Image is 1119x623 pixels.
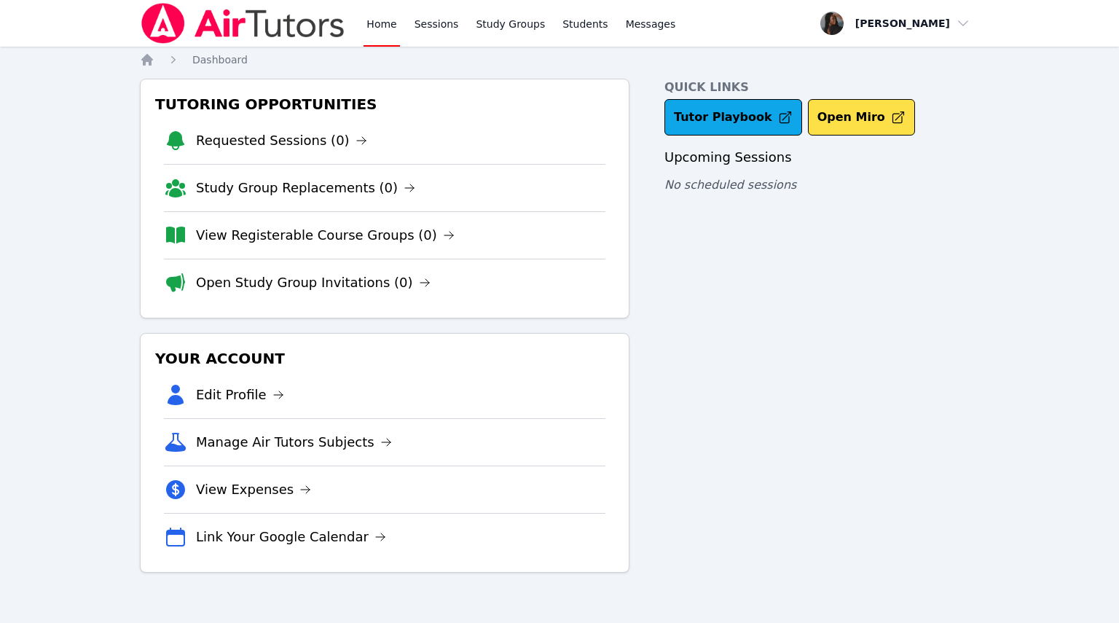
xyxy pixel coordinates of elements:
[196,130,367,151] a: Requested Sessions (0)
[140,52,979,67] nav: Breadcrumb
[664,178,796,192] span: No scheduled sessions
[192,52,248,67] a: Dashboard
[196,479,311,500] a: View Expenses
[196,178,415,198] a: Study Group Replacements (0)
[664,79,979,96] h4: Quick Links
[196,273,431,293] a: Open Study Group Invitations (0)
[196,527,386,547] a: Link Your Google Calendar
[196,385,284,405] a: Edit Profile
[140,3,346,44] img: Air Tutors
[192,54,248,66] span: Dashboard
[196,432,392,452] a: Manage Air Tutors Subjects
[626,17,676,31] span: Messages
[196,225,455,246] a: View Registerable Course Groups (0)
[808,99,915,136] button: Open Miro
[664,99,802,136] a: Tutor Playbook
[152,345,617,372] h3: Your Account
[664,147,979,168] h3: Upcoming Sessions
[152,91,617,117] h3: Tutoring Opportunities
